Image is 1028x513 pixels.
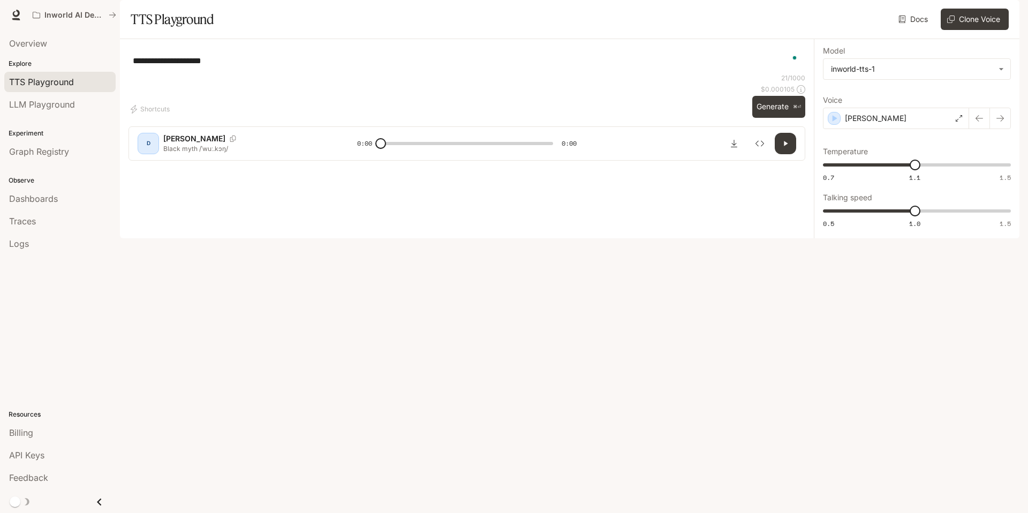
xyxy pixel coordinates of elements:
span: 0.5 [823,219,834,228]
button: All workspaces [28,4,121,26]
p: Temperature [823,148,868,155]
p: Inworld AI Demos [44,11,104,20]
p: Black myth /ˈwuː.kɔŋ/ [163,144,331,153]
p: Voice [823,96,842,104]
p: $ 0.000105 [761,85,795,94]
p: [PERSON_NAME] [845,113,906,124]
div: inworld-tts-1 [823,59,1010,79]
p: Model [823,47,845,55]
span: 0:00 [562,138,577,149]
span: 1.1 [909,173,920,182]
p: 21 / 1000 [781,73,805,82]
p: Talking speed [823,194,872,201]
h1: TTS Playground [131,9,214,30]
textarea: To enrich screen reader interactions, please activate Accessibility in Grammarly extension settings [133,55,801,67]
button: Shortcuts [128,101,174,118]
p: ⌘⏎ [793,104,801,110]
p: [PERSON_NAME] [163,133,225,144]
button: Clone Voice [941,9,1009,30]
span: 0.7 [823,173,834,182]
div: inworld-tts-1 [831,64,993,74]
span: 0:00 [357,138,372,149]
div: D [140,135,157,152]
a: Docs [896,9,932,30]
button: Inspect [749,133,770,154]
button: Download audio [723,133,745,154]
iframe: Intercom live chat [992,477,1017,502]
button: Copy Voice ID [225,135,240,142]
span: 1.0 [909,219,920,228]
button: Generate⌘⏎ [752,96,805,118]
span: 1.5 [1000,219,1011,228]
span: 1.5 [1000,173,1011,182]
